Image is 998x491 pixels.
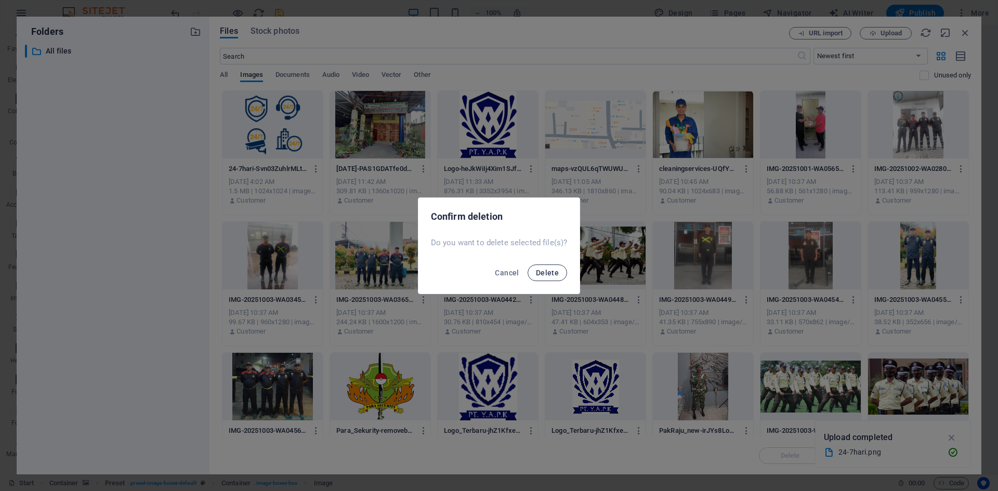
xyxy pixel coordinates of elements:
span: Cancel [495,269,519,277]
h2: Confirm deletion [431,210,568,223]
span: Delete [536,269,559,277]
p: Do you want to delete selected file(s)? [431,237,568,248]
button: Cancel [491,264,523,281]
button: Delete [528,264,567,281]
